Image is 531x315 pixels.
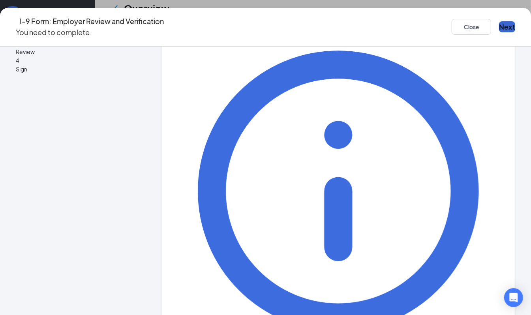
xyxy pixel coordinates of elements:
span: 4 [16,57,19,64]
button: Next [499,21,515,32]
div: Open Intercom Messenger [504,288,523,307]
span: Review [16,47,141,56]
span: Sign [16,65,141,73]
span: 3 [16,39,19,47]
h4: I-9 Form: Employer Review and Verification [20,16,164,27]
p: You need to complete [16,27,164,38]
button: Close [452,19,491,35]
